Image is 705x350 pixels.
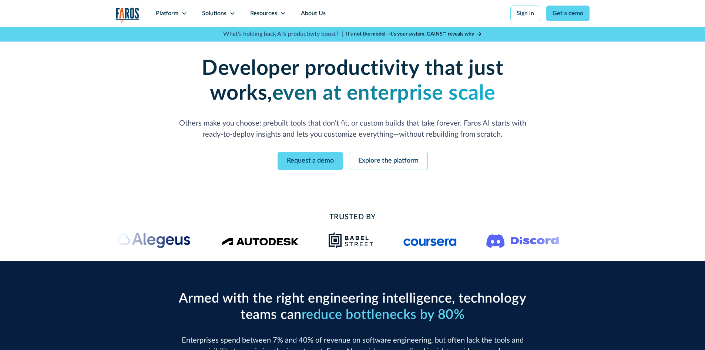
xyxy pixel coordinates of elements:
[175,291,530,323] h2: Armed with the right engineering intelligence, technology teams can
[175,211,530,223] h2: Trusted By
[278,152,343,170] a: Request a demo
[546,6,590,21] a: Get a demo
[486,233,559,248] img: Logo of the communication platform Discord.
[510,6,540,21] a: Sign in
[272,83,496,104] strong: even at enterprise scale
[222,236,299,246] img: Logo of the design software company Autodesk.
[223,30,343,39] p: What's holding back AI's productivity boost? |
[116,7,140,23] img: Logo of the analytics and reporting company Faros.
[349,152,428,170] a: Explore the platform
[116,7,140,23] a: home
[328,231,374,249] img: Babel Street logo png
[250,9,277,18] div: Resources
[403,234,457,246] img: Logo of the online learning platform Coursera.
[302,308,465,321] span: reduce bottlenecks by 80%
[346,31,474,37] strong: It’s not the model—it’s your system. GAINS™ reveals why
[175,118,530,140] p: Others make you choose: prebuilt tools that don't fit, or custom builds that take forever. Faros ...
[346,30,482,38] a: It’s not the model—it’s your system. GAINS™ reveals why
[202,9,226,18] div: Solutions
[156,9,178,18] div: Platform
[202,58,503,104] strong: Developer productivity that just works,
